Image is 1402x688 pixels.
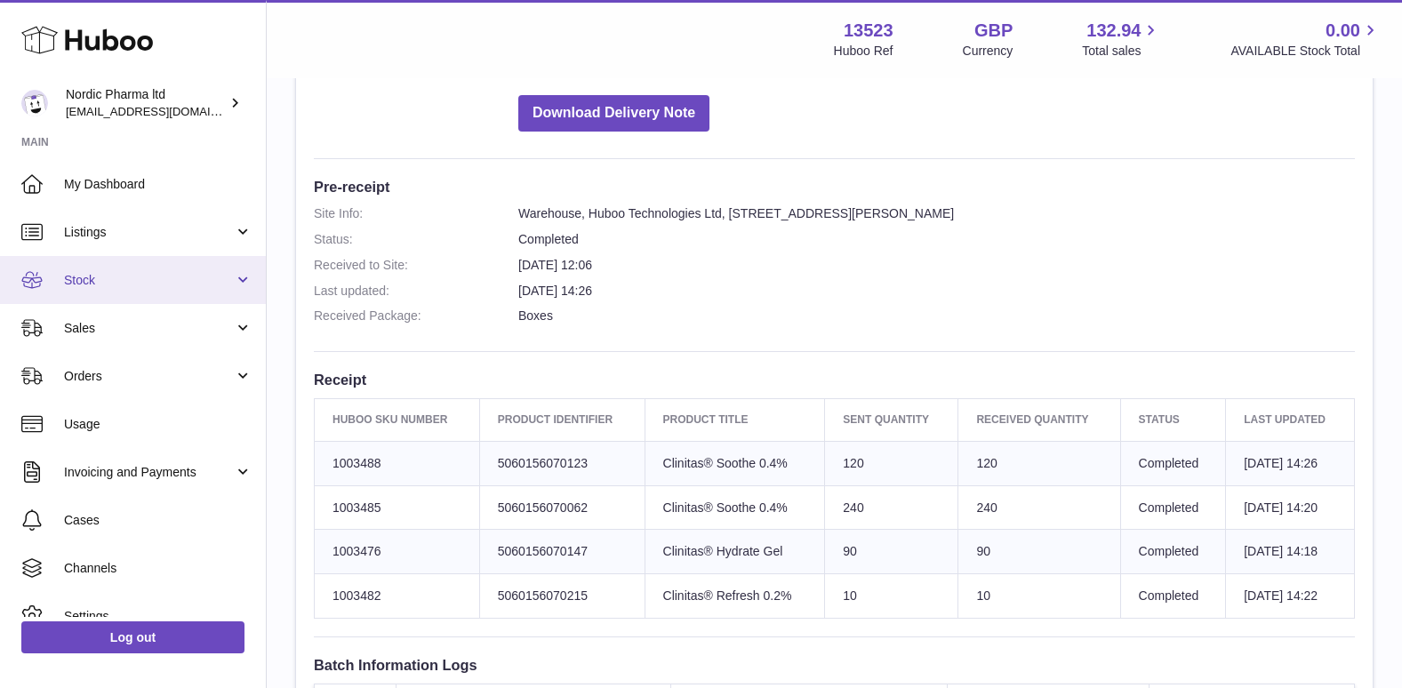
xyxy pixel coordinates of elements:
td: Completed [1120,441,1226,485]
span: Listings [64,224,234,241]
button: Download Delivery Note [518,95,709,132]
td: 1003488 [315,441,480,485]
h3: Pre-receipt [314,177,1355,196]
span: 132.94 [1086,19,1141,43]
td: [DATE] 14:26 [1226,441,1355,485]
td: 5060156070123 [479,441,645,485]
dd: Warehouse, Huboo Technologies Ltd, [STREET_ADDRESS][PERSON_NAME] [518,205,1355,222]
a: Log out [21,621,244,653]
td: 240 [958,485,1120,530]
td: 1003482 [315,574,480,619]
td: Clinitas® Soothe 0.4% [645,441,825,485]
td: [DATE] 14:18 [1226,530,1355,574]
td: Completed [1120,530,1226,574]
td: Clinitas® Hydrate Gel [645,530,825,574]
span: Cases [64,512,252,529]
dt: Received Package: [314,308,518,324]
span: Total sales [1082,43,1161,60]
td: 5060156070062 [479,485,645,530]
td: Completed [1120,485,1226,530]
th: Product Identifier [479,399,645,441]
span: Sales [64,320,234,337]
dd: [DATE] 12:06 [518,257,1355,274]
td: 120 [958,441,1120,485]
th: Status [1120,399,1226,441]
dt: Status: [314,231,518,248]
td: 90 [958,530,1120,574]
td: 10 [958,574,1120,619]
dd: [DATE] 14:26 [518,283,1355,300]
td: 1003476 [315,530,480,574]
h3: Receipt [314,370,1355,389]
div: Nordic Pharma ltd [66,86,226,120]
th: Last updated [1226,399,1355,441]
span: Orders [64,368,234,385]
th: Received Quantity [958,399,1120,441]
span: Stock [64,272,234,289]
dt: Site Info: [314,205,518,222]
span: 0.00 [1326,19,1360,43]
h3: Batch Information Logs [314,655,1355,675]
th: Product title [645,399,825,441]
img: chika.alabi@nordicpharma.com [21,90,48,116]
td: Clinitas® Refresh 0.2% [645,574,825,619]
span: Invoicing and Payments [64,464,234,481]
td: [DATE] 14:20 [1226,485,1355,530]
a: 0.00 AVAILABLE Stock Total [1230,19,1381,60]
dt: Last updated: [314,283,518,300]
td: 1003485 [315,485,480,530]
td: 240 [825,485,958,530]
td: 10 [825,574,958,619]
span: Channels [64,560,252,577]
td: Completed [1120,574,1226,619]
th: Huboo SKU Number [315,399,480,441]
strong: GBP [974,19,1013,43]
dd: Boxes [518,308,1355,324]
dd: Completed [518,231,1355,248]
dt: Received to Site: [314,257,518,274]
span: Usage [64,416,252,433]
div: Currency [963,43,1013,60]
span: My Dashboard [64,176,252,193]
td: [DATE] 14:22 [1226,574,1355,619]
strong: 13523 [844,19,893,43]
td: 90 [825,530,958,574]
td: 5060156070147 [479,530,645,574]
span: [EMAIL_ADDRESS][DOMAIN_NAME] [66,104,261,118]
span: AVAILABLE Stock Total [1230,43,1381,60]
th: Sent Quantity [825,399,958,441]
td: 5060156070215 [479,574,645,619]
span: Settings [64,608,252,625]
a: 132.94 Total sales [1082,19,1161,60]
td: 120 [825,441,958,485]
div: Huboo Ref [834,43,893,60]
td: Clinitas® Soothe 0.4% [645,485,825,530]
